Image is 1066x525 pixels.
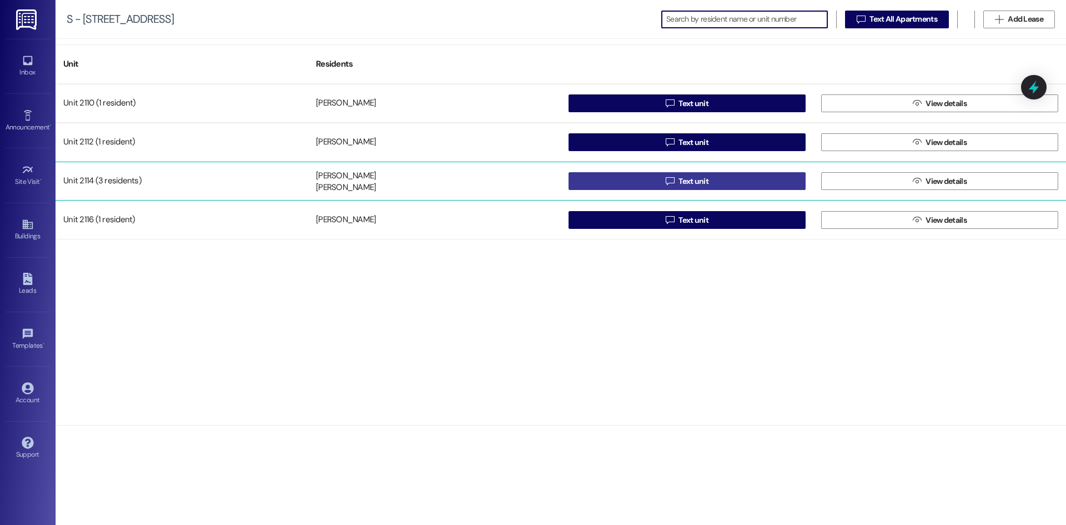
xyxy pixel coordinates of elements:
span: View details [926,176,967,187]
div: Residents [308,51,561,78]
div: Unit 2110 (1 resident) [56,92,308,114]
i:  [666,216,674,224]
img: ResiDesk Logo [16,9,39,30]
a: Buildings [6,215,50,245]
button: View details [821,211,1058,229]
i:  [666,177,674,186]
i:  [913,216,921,224]
button: View details [821,133,1058,151]
span: • [40,176,42,184]
i:  [666,99,674,108]
div: [PERSON_NAME] [316,182,376,194]
span: Text All Apartments [869,13,937,25]
div: [PERSON_NAME] [316,98,376,109]
span: • [49,122,51,129]
i:  [913,138,921,147]
span: Text unit [678,98,708,109]
input: Search by resident name or unit number [666,12,827,27]
button: Text unit [569,172,806,190]
i:  [666,138,674,147]
button: View details [821,94,1058,112]
a: Support [6,433,50,463]
div: [PERSON_NAME] [316,214,376,226]
div: Unit 2116 (1 resident) [56,209,308,231]
button: Text All Apartments [845,11,949,28]
span: Text unit [678,137,708,148]
span: Add Lease [1008,13,1043,25]
span: Text unit [678,214,708,226]
button: Text unit [569,211,806,229]
div: S - [STREET_ADDRESS] [67,13,174,25]
span: View details [926,137,967,148]
button: Add Lease [983,11,1055,28]
button: View details [821,172,1058,190]
i:  [857,15,865,24]
a: Templates • [6,324,50,354]
div: [PERSON_NAME] [316,137,376,148]
a: Inbox [6,51,50,81]
i:  [913,177,921,186]
a: Account [6,379,50,409]
i:  [995,15,1003,24]
button: Text unit [569,94,806,112]
span: View details [926,214,967,226]
span: View details [926,98,967,109]
div: Unit 2114 (3 residents) [56,170,308,192]
a: Site Visit • [6,161,50,191]
a: Leads [6,269,50,299]
button: Text unit [569,133,806,151]
span: Text unit [678,176,708,187]
span: • [43,340,44,348]
i:  [913,99,921,108]
div: Unit [56,51,308,78]
div: [PERSON_NAME] [316,170,376,182]
div: Unit 2112 (1 resident) [56,131,308,153]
